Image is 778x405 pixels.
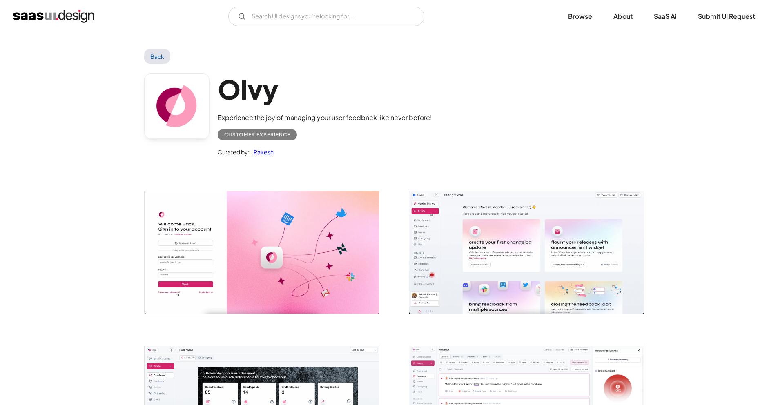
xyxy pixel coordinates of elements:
a: SaaS Ai [644,7,687,25]
a: About [604,7,642,25]
a: Browse [558,7,602,25]
h1: Olvy [218,73,432,105]
img: 64151e20babae4e17ecbc73e_Olvy%20Sign%20In.png [145,191,379,313]
a: Rakesh [250,147,274,157]
a: Submit UI Request [688,7,765,25]
a: Back [144,49,171,64]
div: Curated by: [218,147,250,157]
div: Customer Experience [224,130,290,140]
input: Search UI designs you're looking for... [228,7,424,26]
img: 64151e20babae48621cbc73d_Olvy%20Getting%20Started.png [409,191,644,313]
div: Experience the joy of managing your user feedback like never before! [218,113,432,122]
